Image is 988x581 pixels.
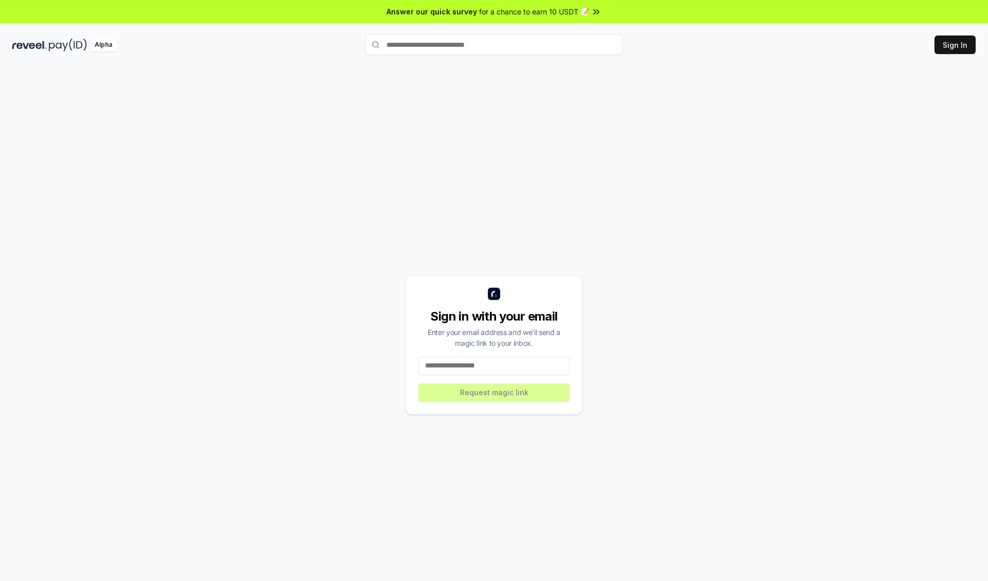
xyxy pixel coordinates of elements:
button: Sign In [934,36,976,54]
div: Alpha [89,39,118,51]
img: logo_small [488,288,500,300]
span: Answer our quick survey [386,6,477,17]
span: for a chance to earn 10 USDT 📝 [479,6,589,17]
img: pay_id [49,39,87,51]
img: reveel_dark [12,39,47,51]
div: Enter your email address and we’ll send a magic link to your inbox. [418,327,570,348]
div: Sign in with your email [418,308,570,325]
